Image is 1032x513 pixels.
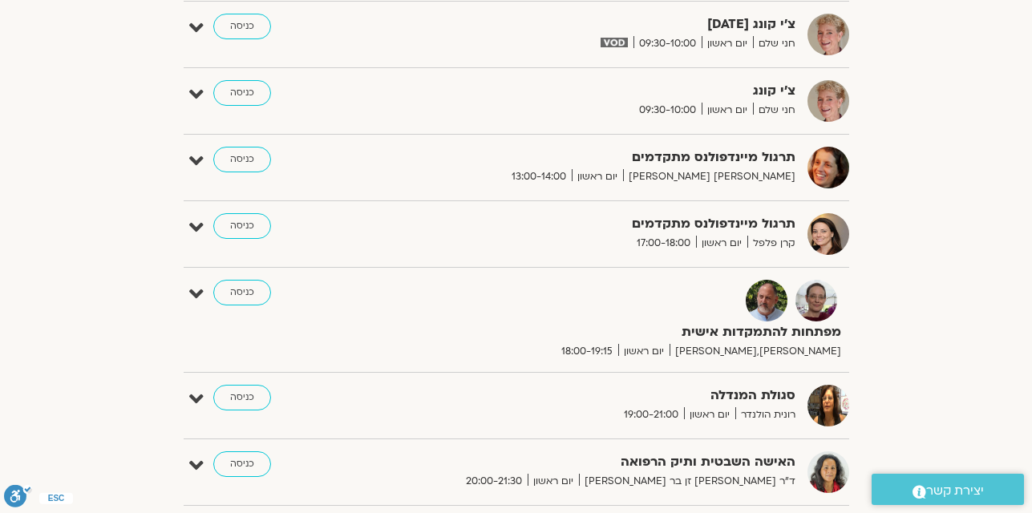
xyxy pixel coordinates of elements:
[579,473,795,490] span: ד״ר [PERSON_NAME] זן בר [PERSON_NAME]
[506,168,572,185] span: 13:00-14:00
[926,480,984,502] span: יצירת קשר
[631,235,696,252] span: 17:00-18:00
[753,35,795,52] span: חני שלם
[213,14,271,39] a: כניסה
[747,235,795,252] span: קרן פלפל
[670,343,841,360] span: [PERSON_NAME],[PERSON_NAME]
[213,451,271,477] a: כניסה
[684,406,735,423] span: יום ראשון
[403,80,795,102] strong: צ'י קונג
[633,35,702,52] span: 09:30-10:00
[702,35,753,52] span: יום ראשון
[735,406,795,423] span: רונית הולנדר
[618,343,670,360] span: יום ראשון
[403,451,795,473] strong: האישה השבטית ותיק הרפואה
[213,213,271,239] a: כניסה
[696,235,747,252] span: יום ראשון
[702,102,753,119] span: יום ראשון
[460,473,528,490] span: 20:00-21:30
[403,385,795,406] strong: סגולת המנדלה
[753,102,795,119] span: חני שלם
[403,213,795,235] strong: תרגול מיינדפולנס מתקדמים
[448,321,841,343] strong: מפתחות להתמקדות אישית
[528,473,579,490] span: יום ראשון
[403,14,795,35] strong: צ’י קונג [DATE]
[213,80,271,106] a: כניסה
[633,102,702,119] span: 09:30-10:00
[618,406,684,423] span: 19:00-21:00
[572,168,623,185] span: יום ראשון
[872,474,1024,505] a: יצירת קשר
[213,280,271,305] a: כניסה
[623,168,795,185] span: [PERSON_NAME] [PERSON_NAME]
[403,147,795,168] strong: תרגול מיינדפולנס מתקדמים
[213,385,271,410] a: כניסה
[601,38,627,47] img: vodicon
[213,147,271,172] a: כניסה
[556,343,618,360] span: 18:00-19:15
